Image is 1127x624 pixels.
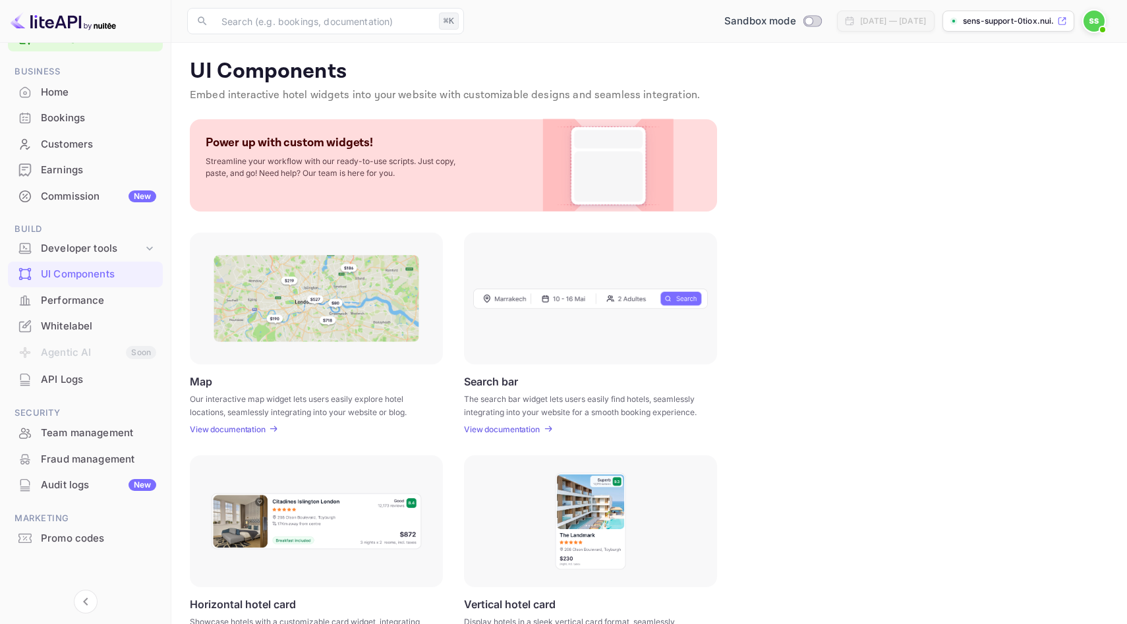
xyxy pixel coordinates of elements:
div: Developer tools [41,241,143,256]
span: Sandbox mode [724,14,796,29]
a: Fraud management [8,447,163,471]
p: The search bar widget lets users easily find hotels, seamlessly integrating into your website for... [464,393,701,416]
p: Search bar [464,375,518,387]
p: Streamline your workflow with our ready-to-use scripts. Just copy, paste, and go! Need help? Our ... [206,156,469,179]
div: ⌘K [439,13,459,30]
img: Vertical hotel card Frame [554,472,627,571]
div: Earnings [8,157,163,183]
p: Embed interactive hotel widgets into your website with customizable designs and seamless integrat... [190,88,1109,103]
div: New [129,479,156,491]
a: Promo codes [8,526,163,550]
div: Customers [41,137,156,152]
span: Build [8,222,163,237]
p: Horizontal hotel card [190,598,296,610]
div: Promo codes [8,526,163,552]
a: API Logs [8,367,163,391]
div: Bookings [41,111,156,126]
a: Customers [8,132,163,156]
img: Horizontal hotel card Frame [210,492,422,550]
p: View documentation [464,424,540,434]
div: API Logs [8,367,163,393]
div: Developer tools [8,237,163,260]
div: Team management [8,420,163,446]
img: Map Frame [214,255,419,342]
div: Fraud management [8,447,163,472]
div: Home [41,85,156,100]
a: Bookings [8,105,163,130]
div: [DATE] — [DATE] [860,15,926,27]
a: Whitelabel [8,314,163,338]
p: Map [190,375,212,387]
div: Whitelabel [8,314,163,339]
div: New [129,190,156,202]
div: Performance [41,293,156,308]
div: API Logs [41,372,156,387]
p: View documentation [190,424,266,434]
div: Commission [41,189,156,204]
p: Our interactive map widget lets users easily explore hotel locations, seamlessly integrating into... [190,393,426,416]
button: Collapse navigation [74,590,98,613]
a: View documentation [190,424,270,434]
p: UI Components [190,59,1109,85]
div: Team management [41,426,156,441]
span: Security [8,406,163,420]
div: Switch to Production mode [719,14,826,29]
div: Earnings [41,163,156,178]
div: Home [8,80,163,105]
div: Promo codes [41,531,156,546]
div: Whitelabel [41,319,156,334]
input: Search (e.g. bookings, documentation) [214,8,434,34]
img: Search Frame [473,288,708,309]
div: Bookings [8,105,163,131]
div: Audit logsNew [8,472,163,498]
div: Customers [8,132,163,157]
div: CommissionNew [8,184,163,210]
a: CommissionNew [8,184,163,208]
a: Home [8,80,163,104]
div: UI Components [41,267,156,282]
a: Team management [8,420,163,445]
img: LiteAPI logo [11,11,116,32]
div: UI Components [8,262,163,287]
p: Vertical hotel card [464,598,556,610]
p: sens-support-0tiox.nui... [963,15,1055,27]
div: Audit logs [41,478,156,493]
a: Audit logsNew [8,472,163,497]
img: Custom Widget PNG [555,119,662,212]
div: Performance [8,288,163,314]
div: Fraud management [41,452,156,467]
a: Performance [8,288,163,312]
span: Marketing [8,511,163,526]
span: Business [8,65,163,79]
p: Power up with custom widgets! [206,135,373,150]
img: Sens Support [1084,11,1105,32]
a: View documentation [464,424,544,434]
a: UI Components [8,262,163,286]
a: Earnings [8,157,163,182]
